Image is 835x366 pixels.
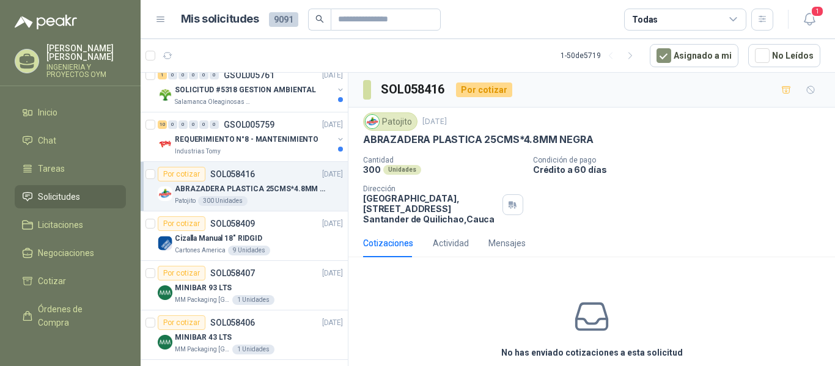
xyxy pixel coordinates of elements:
[488,236,526,250] div: Mensajes
[175,183,327,195] p: ABRAZADERA PLASTICA 25CMS*4.8MM NEGRA
[38,134,56,147] span: Chat
[38,302,114,329] span: Órdenes de Compra
[363,133,593,146] p: ABRAZADERA PLASTICA 25CMS*4.8MM NEGRA
[210,318,255,327] p: SOL058406
[158,120,167,129] div: 10
[210,120,219,129] div: 0
[168,71,177,79] div: 0
[232,295,274,305] div: 1 Unidades
[224,120,274,129] p: GSOL005759
[363,193,498,224] p: [GEOGRAPHIC_DATA], [STREET_ADDRESS] Santander de Quilichao , Cauca
[158,137,172,152] img: Company Logo
[381,80,446,99] h3: SOL058416
[269,12,298,27] span: 9091
[141,261,348,310] a: Por cotizarSOL058407[DATE] Company LogoMINIBAR 93 LTSMM Packaging [GEOGRAPHIC_DATA]1 Unidades
[158,71,167,79] div: 1
[15,241,126,265] a: Negociaciones
[189,71,198,79] div: 0
[322,70,343,81] p: [DATE]
[46,64,126,78] p: INGENIERIA Y PROYECTOS OYM
[46,44,126,61] p: [PERSON_NAME] [PERSON_NAME]
[748,44,820,67] button: No Leídos
[433,236,469,250] div: Actividad
[158,117,345,156] a: 10 0 0 0 0 0 GSOL005759[DATE] Company LogoREQUERIMIENTO N°8 - MANTENIMIENTOIndustrias Tomy
[811,5,824,17] span: 1
[175,295,230,305] p: MM Packaging [GEOGRAPHIC_DATA]
[363,236,413,250] div: Cotizaciones
[15,157,126,180] a: Tareas
[456,82,512,97] div: Por cotizar
[210,219,255,228] p: SOL058409
[141,310,348,360] a: Por cotizarSOL058406[DATE] Company LogoMINIBAR 43 LTSMM Packaging [GEOGRAPHIC_DATA]1 Unidades
[232,345,274,354] div: 1 Unidades
[210,71,219,79] div: 0
[175,97,252,107] p: Salamanca Oleaginosas SAS
[533,164,830,175] p: Crédito a 60 días
[15,15,77,29] img: Logo peakr
[158,186,172,201] img: Company Logo
[561,46,640,65] div: 1 - 50 de 5719
[178,120,188,129] div: 0
[363,112,417,131] div: Patojito
[363,164,381,175] p: 300
[38,274,66,288] span: Cotizar
[141,162,348,211] a: Por cotizarSOL058416[DATE] Company LogoABRAZADERA PLASTICA 25CMS*4.8MM NEGRAPatojito300 Unidades
[632,13,658,26] div: Todas
[175,246,226,255] p: Cartones America
[15,213,126,236] a: Licitaciones
[158,285,172,300] img: Company Logo
[422,116,447,128] p: [DATE]
[158,167,205,181] div: Por cotizar
[15,129,126,152] a: Chat
[210,170,255,178] p: SOL058416
[38,190,80,203] span: Solicitudes
[322,218,343,230] p: [DATE]
[141,211,348,261] a: Por cotizarSOL058409[DATE] Company LogoCizalla Manual 18" RIDGIDCartones America9 Unidades
[322,317,343,329] p: [DATE]
[366,115,379,128] img: Company Logo
[189,120,198,129] div: 0
[315,15,324,23] span: search
[383,165,421,175] div: Unidades
[158,68,345,107] a: 1 0 0 0 0 0 GSOL005761[DATE] Company LogoSOLICITUD #5318 GESTION AMBIENTALSalamanca Oleaginosas SAS
[38,106,57,119] span: Inicio
[798,9,820,31] button: 1
[15,101,126,124] a: Inicio
[15,185,126,208] a: Solicitudes
[175,233,262,244] p: Cizalla Manual 18" RIDGID
[199,71,208,79] div: 0
[533,156,830,164] p: Condición de pago
[199,120,208,129] div: 0
[168,120,177,129] div: 0
[178,71,188,79] div: 0
[650,44,738,67] button: Asignado a mi
[363,156,523,164] p: Cantidad
[158,216,205,231] div: Por cotizar
[322,119,343,131] p: [DATE]
[158,87,172,102] img: Company Logo
[175,282,232,294] p: MINIBAR 93 LTS
[175,345,230,354] p: MM Packaging [GEOGRAPHIC_DATA]
[175,84,316,96] p: SOLICITUD #5318 GESTION AMBIENTAL
[322,169,343,180] p: [DATE]
[15,298,126,334] a: Órdenes de Compra
[363,185,498,193] p: Dirección
[158,335,172,350] img: Company Logo
[175,332,232,343] p: MINIBAR 43 LTS
[175,134,318,145] p: REQUERIMIENTO N°8 - MANTENIMIENTO
[38,246,94,260] span: Negociaciones
[224,71,274,79] p: GSOL005761
[38,218,83,232] span: Licitaciones
[175,196,196,206] p: Patojito
[175,147,221,156] p: Industrias Tomy
[322,268,343,279] p: [DATE]
[38,162,65,175] span: Tareas
[158,315,205,330] div: Por cotizar
[158,236,172,251] img: Company Logo
[15,269,126,293] a: Cotizar
[198,196,248,206] div: 300 Unidades
[158,266,205,280] div: Por cotizar
[181,10,259,28] h1: Mis solicitudes
[228,246,270,255] div: 9 Unidades
[501,346,683,359] h3: No has enviado cotizaciones a esta solicitud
